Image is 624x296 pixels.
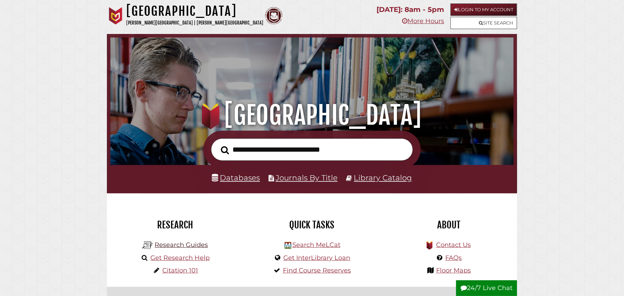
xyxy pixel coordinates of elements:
[155,241,208,249] a: Research Guides
[212,173,260,182] a: Databases
[284,254,351,262] a: Get InterLibrary Loan
[249,219,375,231] h2: Quick Tasks
[217,144,232,157] button: Search
[265,7,283,25] img: Calvin Theological Seminary
[292,241,340,249] a: Search MeLCat
[283,267,351,274] a: Find Course Reserves
[450,4,517,16] a: Login to My Account
[126,19,263,27] p: [PERSON_NAME][GEOGRAPHIC_DATA] | [PERSON_NAME][GEOGRAPHIC_DATA]
[377,4,444,16] p: [DATE]: 8am - 5pm
[402,17,444,25] a: More Hours
[354,173,412,182] a: Library Catalog
[450,17,517,29] a: Site Search
[162,267,198,274] a: Citation 101
[436,241,471,249] a: Contact Us
[221,146,229,154] i: Search
[276,173,338,182] a: Journals By Title
[446,254,462,262] a: FAQs
[436,267,471,274] a: Floor Maps
[386,219,512,231] h2: About
[126,4,263,19] h1: [GEOGRAPHIC_DATA]
[285,242,291,249] img: Hekman Library Logo
[142,240,153,250] img: Hekman Library Logo
[107,7,124,25] img: Calvin University
[112,219,238,231] h2: Research
[120,100,504,131] h1: [GEOGRAPHIC_DATA]
[151,254,210,262] a: Get Research Help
